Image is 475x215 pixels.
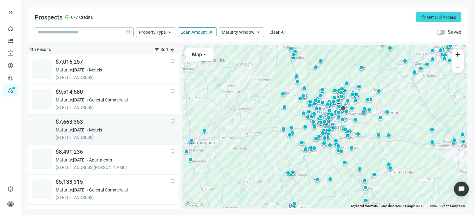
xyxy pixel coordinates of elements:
[267,27,289,37] button: Clear All
[7,186,14,192] span: help
[28,46,51,53] span: 245 Results
[149,45,179,54] button: filter_listSort by
[56,127,86,133] span: Maturity: [DATE]
[56,134,170,140] span: [STREET_ADDRESS]
[454,182,469,196] div: Open Intercom Messenger
[184,200,204,208] a: Open this area in Google Maps (opens a new window)
[208,29,214,35] span: close
[35,14,62,21] span: Prospects
[28,54,179,84] a: bookmark$7,016,257Maturity:[DATE]Motels[STREET_ADDRESS]
[89,187,128,193] span: General Commercial
[269,30,286,35] span: Clear All
[56,67,86,73] span: Maturity: [DATE]
[192,52,202,58] span: Map
[71,14,78,20] span: 0/7
[56,194,170,200] span: [STREET_ADDRESS]
[56,148,170,156] span: $8,491,236
[154,47,159,52] span: filter_list
[169,148,176,154] button: bookmark
[56,88,170,96] span: $9,514,580
[28,144,179,174] a: bookmark$8,491,236Maturity:[DATE]Apartments[STREET_ADDRESS][PERSON_NAME]
[7,9,14,16] button: keyboard_double_arrow_right
[56,118,170,126] span: $7,663,353
[56,178,170,186] span: $5,138,315
[89,97,128,103] span: General Commercial
[256,29,261,35] span: keyboard_arrow_up
[169,208,176,214] button: bookmark
[56,157,86,163] span: Maturity: [DATE]
[169,88,176,94] button: bookmark
[169,118,176,124] button: bookmark
[440,204,465,208] a: Report a map error
[160,47,174,52] span: Sort by
[56,58,170,66] span: $7,016,257
[7,50,12,56] span: account_balance
[139,29,166,35] span: Property Type
[169,58,176,64] button: bookmark
[351,204,378,208] button: Keyboard shortcuts
[79,14,93,20] span: Credits
[454,63,461,71] span: remove
[56,104,170,110] span: [STREET_ADDRESS]
[169,178,176,184] button: bookmark
[28,114,179,144] a: bookmark$7,663,353Maturity:[DATE]Motels[STREET_ADDRESS]
[428,204,437,208] a: Terms (opens in new tab)
[56,74,170,80] span: [STREET_ADDRESS]
[416,12,461,22] button: crownGet Full Access
[186,48,213,61] button: Maparrow_drop_down
[454,51,461,58] span: add
[56,97,86,103] span: Maturity: [DATE]
[89,127,102,133] span: Motels
[89,157,112,163] span: Apartments
[28,174,179,204] a: bookmark$5,138,315Maturity:[DATE]General Commercial[STREET_ADDRESS]
[7,201,14,207] span: person
[421,15,426,20] span: crown
[181,29,207,35] span: Loan Amount
[89,67,102,73] span: Motels
[222,29,255,35] span: Maturity Window
[381,204,424,208] span: Map data ©2025 Google, INEGI
[28,84,179,114] a: bookmark$9,514,580Maturity:[DATE]General Commercial[STREET_ADDRESS]
[65,15,70,20] span: check_circle
[202,52,207,57] span: arrow_drop_down
[167,29,173,35] span: keyboard_arrow_up
[448,29,461,35] label: Saved
[56,164,170,170] span: [STREET_ADDRESS][PERSON_NAME]
[56,187,86,193] span: Maturity: [DATE]
[427,15,456,20] span: Get Full Access
[184,200,204,208] img: Google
